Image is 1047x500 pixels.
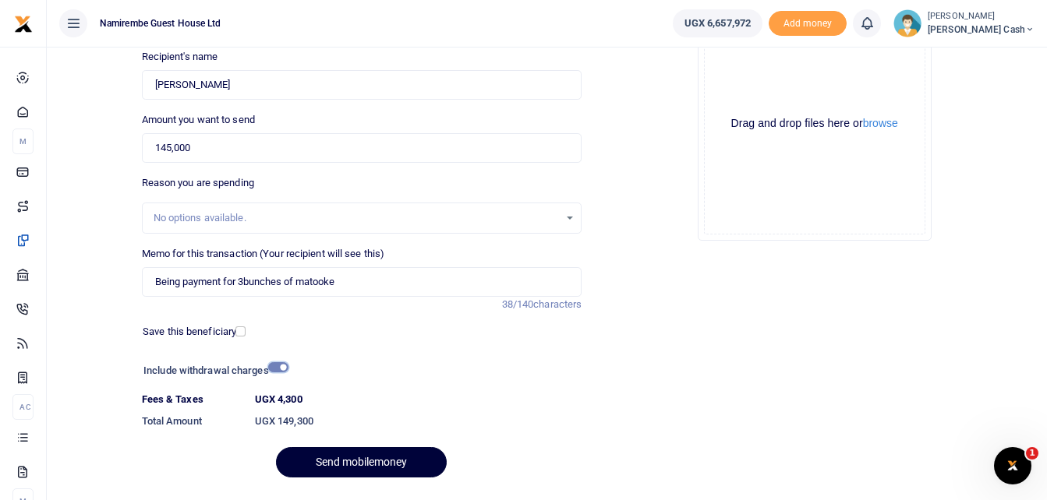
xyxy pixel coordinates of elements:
[12,129,34,154] li: M
[142,70,582,100] input: Loading name...
[142,49,218,65] label: Recipient's name
[276,447,447,477] button: Send mobilemoney
[667,9,769,37] li: Wallet ballance
[143,324,236,340] label: Save this beneficiary
[928,10,1035,23] small: [PERSON_NAME]
[994,447,1031,484] iframe: Intercom live chat
[142,112,255,128] label: Amount you want to send
[143,364,281,377] h6: Include withdrawal charges
[142,133,582,163] input: UGX
[14,15,33,33] img: logo-small
[12,394,34,420] li: Ac
[142,246,385,262] label: Memo for this transaction (Your recipient will see this)
[142,267,582,297] input: Enter extra information
[142,415,242,428] h6: Total Amount
[94,16,228,30] span: Namirembe Guest House Ltd
[893,9,1035,37] a: profile-user [PERSON_NAME] [PERSON_NAME] Cash
[502,298,534,310] span: 38/140
[928,23,1035,37] span: [PERSON_NAME] Cash
[255,392,302,407] label: UGX 4,300
[769,16,847,28] a: Add money
[142,175,254,191] label: Reason you are spending
[255,415,582,428] h6: UGX 149,300
[769,11,847,37] li: Toup your wallet
[14,17,33,29] a: logo-small logo-large logo-large
[673,9,762,37] a: UGX 6,657,972
[893,9,921,37] img: profile-user
[705,116,925,131] div: Drag and drop files here or
[863,118,898,129] button: browse
[698,7,932,241] div: File Uploader
[154,210,560,226] div: No options available.
[533,298,582,310] span: characters
[1026,447,1038,460] span: 1
[684,16,751,31] span: UGX 6,657,972
[769,11,847,37] span: Add money
[136,392,249,407] dt: Fees & Taxes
